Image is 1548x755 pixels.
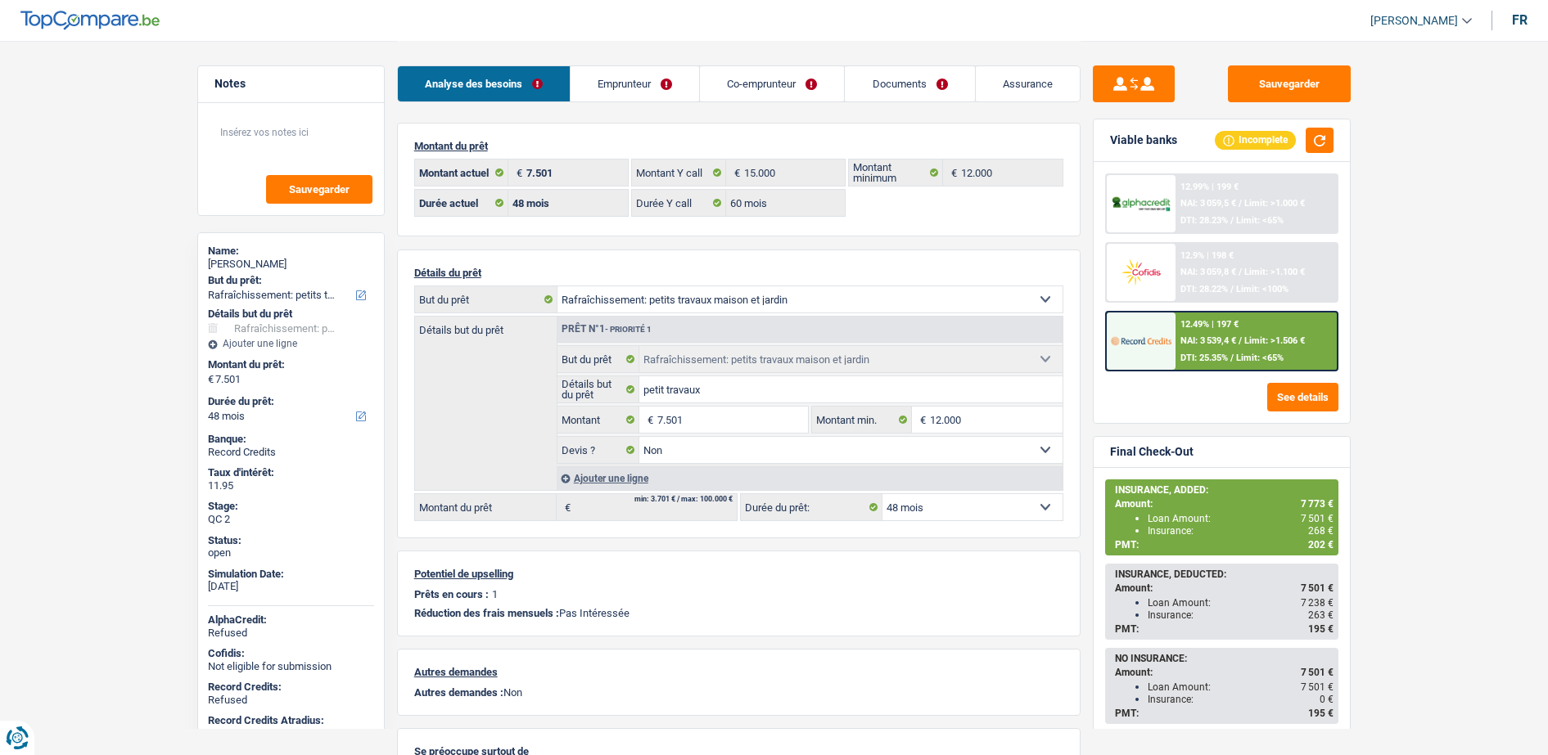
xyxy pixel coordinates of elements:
span: 195 € [1308,708,1334,719]
label: Montant du prêt: [208,358,371,371]
p: Potentiel de upselling [414,568,1063,580]
label: Détails but du prêt [415,317,557,335]
span: € [726,160,744,186]
div: Loan Amount: [1148,513,1334,524]
span: 7 501 € [1301,667,1334,678]
span: NAI: 3 059,5 € [1180,198,1236,209]
div: Accepted [208,727,374,740]
span: 7 501 € [1301,681,1334,693]
div: Viable banks [1110,133,1177,147]
a: [PERSON_NAME] [1357,7,1472,34]
div: Status: [208,534,374,547]
div: 12.99% | 199 € [1180,182,1239,192]
p: 1 [492,588,498,600]
label: But du prêt [557,346,640,372]
label: But du prêt [415,286,557,312]
span: DTI: 25.35% [1180,353,1228,363]
a: Assurance [976,66,1080,101]
a: Documents [845,66,974,101]
div: Prêt n°1 [557,324,656,335]
div: Cofidis: [208,647,374,660]
span: Limit: >1.506 € [1244,335,1305,346]
label: Montant actuel [415,160,509,186]
span: 195 € [1308,623,1334,635]
span: Limit: >1.000 € [1244,198,1305,209]
div: PMT: [1115,539,1334,551]
img: Cofidis [1111,257,1171,287]
div: [DATE] [208,580,374,593]
span: € [912,407,930,433]
div: Final Check-Out [1110,445,1194,459]
div: Loan Amount: [1148,597,1334,609]
span: / [1239,198,1242,209]
div: Amount: [1115,667,1334,678]
div: Ajouter une ligne [557,466,1063,490]
span: - Priorité 1 [605,325,652,334]
img: AlphaCredit [1111,195,1171,213]
div: Amount: [1115,582,1334,594]
div: Stage: [208,500,374,513]
p: Autres demandes [414,666,1063,678]
a: Co-emprunteur [700,66,844,101]
div: 11.95 [208,479,374,492]
div: Record Credits Atradius: [208,714,374,727]
label: Durée du prêt: [208,395,371,408]
div: Banque: [208,433,374,446]
img: TopCompare Logo [20,11,160,30]
span: / [1239,335,1242,346]
span: Réduction des frais mensuels : [414,607,559,619]
button: See details [1267,383,1338,411]
div: NO INSURANCE: [1115,653,1334,664]
label: Montant min. [812,407,912,433]
span: / [1230,353,1234,363]
div: Record Credits [208,446,374,459]
span: 7 501 € [1301,513,1334,524]
span: Limit: <65% [1236,353,1284,363]
div: Insurance: [1148,525,1334,537]
span: Limit: >1.100 € [1244,267,1305,277]
p: Prêts en cours : [414,588,489,600]
span: 0 € [1320,694,1334,705]
p: Détails du prêt [414,267,1063,279]
span: 7 773 € [1301,498,1334,510]
span: / [1239,267,1242,277]
span: Limit: <65% [1236,215,1284,226]
div: INSURANCE, DEDUCTED: [1115,568,1334,580]
span: 7 501 € [1301,582,1334,594]
div: Incomplete [1215,131,1296,149]
div: [PERSON_NAME] [208,258,374,271]
div: Détails but du prêt [208,308,374,321]
div: Ajouter une ligne [208,338,374,349]
button: Sauvegarder [266,175,372,204]
div: Amount: [1115,498,1334,510]
div: min: 3.701 € / max: 100.000 € [634,496,733,503]
div: INSURANCE, ADDED: [1115,484,1334,496]
div: 12.49% | 197 € [1180,319,1239,330]
span: € [208,373,214,386]
label: Montant [557,407,640,433]
span: 7 238 € [1301,597,1334,609]
a: Analyse des besoins [398,66,570,101]
span: € [557,494,575,520]
a: Emprunteur [571,66,699,101]
span: / [1230,284,1234,294]
span: NAI: 3 059,8 € [1180,267,1236,277]
span: € [639,407,657,433]
div: fr [1512,12,1528,28]
div: Taux d'intérêt: [208,466,374,479]
p: Montant du prêt [414,140,1063,152]
p: Pas Intéressée [414,607,1063,619]
span: Limit: <100% [1236,284,1288,294]
label: Durée du prêt: [741,494,882,520]
div: 12.9% | 198 € [1180,250,1234,261]
div: open [208,546,374,560]
div: Simulation Date: [208,568,374,581]
span: € [943,160,961,186]
label: Montant minimum [849,160,943,186]
span: 202 € [1308,539,1334,551]
span: € [508,160,526,186]
div: Not eligible for submission [208,660,374,673]
span: Autres demandes : [414,686,503,699]
label: Montant du prêt [415,494,557,520]
span: NAI: 3 539,4 € [1180,335,1236,346]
